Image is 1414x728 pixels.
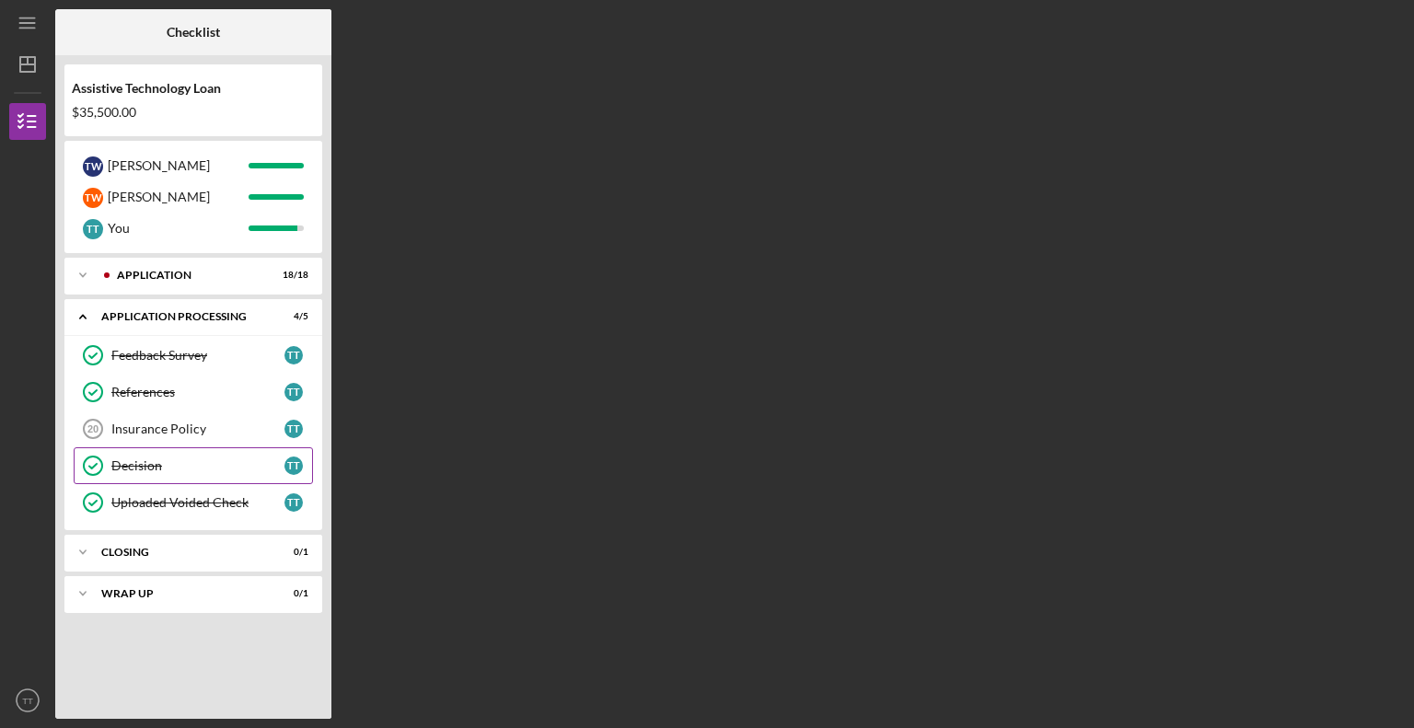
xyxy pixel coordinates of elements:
div: Wrap up [101,588,262,599]
a: Uploaded Voided CheckTT [74,484,313,521]
tspan: 20 [87,423,99,434]
div: Insurance Policy [111,422,284,436]
a: ReferencesTT [74,374,313,410]
div: T T [284,346,303,364]
div: T W [83,156,103,177]
a: 20Insurance PolicyTT [74,410,313,447]
div: T T [284,420,303,438]
div: [PERSON_NAME] [108,181,249,213]
div: $35,500.00 [72,105,315,120]
div: 4 / 5 [275,311,308,322]
div: T T [284,456,303,475]
div: T W [83,188,103,208]
div: Application Processing [101,311,262,322]
div: 18 / 18 [275,270,308,281]
div: Application [117,270,262,281]
div: Decision [111,458,284,473]
div: [PERSON_NAME] [108,150,249,181]
div: 0 / 1 [275,547,308,558]
div: 0 / 1 [275,588,308,599]
div: You [108,213,249,244]
div: Assistive Technology Loan [72,81,315,96]
b: Checklist [167,25,220,40]
button: TT [9,682,46,719]
div: T T [83,219,103,239]
a: Feedback SurveyTT [74,337,313,374]
div: Uploaded Voided Check [111,495,284,510]
text: TT [22,696,33,706]
div: T T [284,493,303,512]
a: DecisionTT [74,447,313,484]
div: References [111,385,284,399]
div: Feedback Survey [111,348,284,363]
div: T T [284,383,303,401]
div: Closing [101,547,262,558]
